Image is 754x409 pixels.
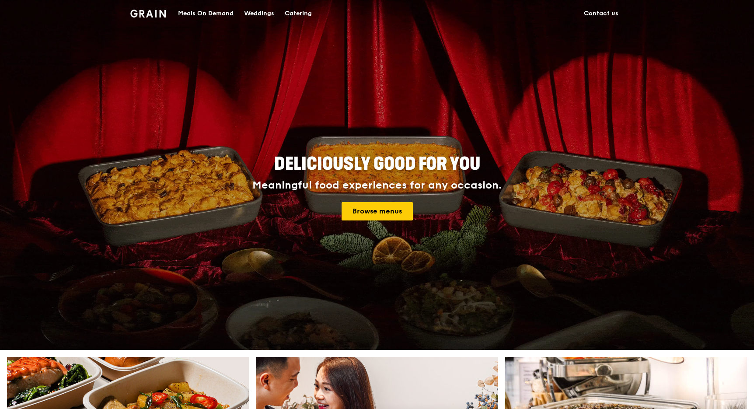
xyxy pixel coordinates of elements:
[274,154,480,175] span: Deliciously good for you
[130,10,166,17] img: Grain
[285,0,312,27] div: Catering
[279,0,317,27] a: Catering
[220,179,534,192] div: Meaningful food experiences for any occasion.
[178,0,234,27] div: Meals On Demand
[342,202,413,220] a: Browse menus
[244,0,274,27] div: Weddings
[579,0,624,27] a: Contact us
[239,0,279,27] a: Weddings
